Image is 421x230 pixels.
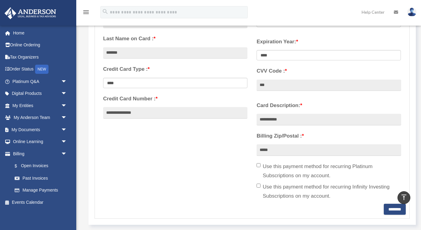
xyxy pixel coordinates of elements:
[18,162,21,170] span: $
[4,148,76,160] a: Billingarrow_drop_down
[4,112,76,124] a: My Anderson Teamarrow_drop_down
[61,99,73,112] span: arrow_drop_down
[3,7,58,19] img: Anderson Advisors Platinum Portal
[257,101,401,110] label: Card Description:
[257,182,401,201] label: Use this payment method for recurring Infinity Investing Subscriptions on my account.
[82,9,90,16] i: menu
[4,75,76,88] a: Platinum Q&Aarrow_drop_down
[257,184,261,188] input: Use this payment method for recurring Infinity Investing Subscriptions on my account.
[4,51,76,63] a: Tax Organizers
[9,172,76,184] a: Past Invoices
[407,8,416,16] img: User Pic
[4,27,76,39] a: Home
[61,112,73,124] span: arrow_drop_down
[4,136,76,148] a: Online Learningarrow_drop_down
[4,196,76,208] a: Events Calendar
[4,99,76,112] a: My Entitiesarrow_drop_down
[257,131,401,141] label: Billing Zip/Postal :
[257,66,401,76] label: CVV Code :
[82,11,90,16] a: menu
[35,65,49,74] div: NEW
[4,63,76,76] a: Order StatusNEW
[398,191,410,204] a: vertical_align_top
[400,194,408,201] i: vertical_align_top
[61,75,73,88] span: arrow_drop_down
[61,88,73,100] span: arrow_drop_down
[257,37,401,46] label: Expiration Year:
[103,34,247,43] label: Last Name on Card :
[257,163,261,167] input: Use this payment method for recurring Platinum Subscriptions on my account.
[102,8,109,15] i: search
[103,65,247,74] label: Credit Card Type :
[9,184,73,196] a: Manage Payments
[9,160,76,172] a: $Open Invoices
[61,124,73,136] span: arrow_drop_down
[257,162,401,180] label: Use this payment method for recurring Platinum Subscriptions on my account.
[103,94,247,103] label: Credit Card Number :
[4,124,76,136] a: My Documentsarrow_drop_down
[61,136,73,148] span: arrow_drop_down
[4,39,76,51] a: Online Ordering
[61,148,73,160] span: arrow_drop_down
[4,88,76,100] a: Digital Productsarrow_drop_down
